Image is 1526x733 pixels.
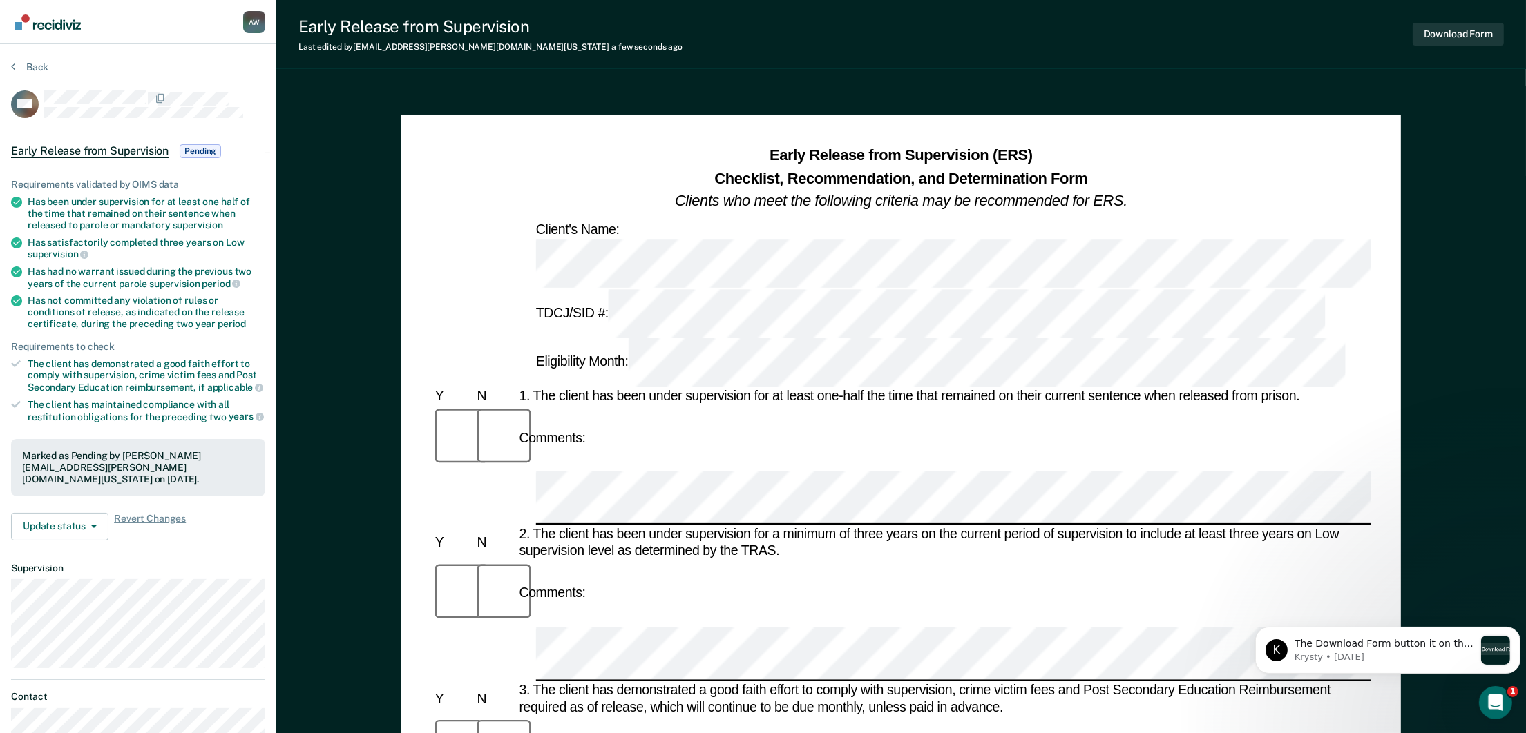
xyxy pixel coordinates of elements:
[243,11,265,33] button: Profile dropdown button
[11,513,108,540] button: Update status
[28,237,265,260] div: Has satisfactorily completed three years on Low
[432,691,474,707] div: Y
[516,430,589,447] div: Comments:
[22,450,254,485] div: Marked as Pending by [PERSON_NAME][EMAIL_ADDRESS][PERSON_NAME][DOMAIN_NAME][US_STATE] on [DATE].
[11,691,265,703] dt: Contact
[516,389,1371,405] div: 1. The client has been under supervision for at least one-half the time that remained on their cu...
[298,42,683,52] div: Last edited by [EMAIL_ADDRESS][PERSON_NAME][DOMAIN_NAME][US_STATE]
[770,146,1033,163] strong: Early Release from Supervision (ERS)
[202,278,240,289] span: period
[11,144,169,158] span: Early Release from Supervision
[11,61,48,73] button: Back
[1250,599,1526,696] iframe: Intercom notifications message
[432,389,474,405] div: Y
[298,17,683,37] div: Early Release from Supervision
[611,42,683,52] span: a few seconds ago
[1413,23,1504,46] button: Download Form
[28,248,88,260] span: supervision
[474,389,516,405] div: N
[474,536,516,552] div: N
[28,196,265,231] div: Has been under supervision for at least one half of the time that remained on their sentence when...
[28,399,265,422] div: The client has maintained compliance with all restitution obligations for the preceding two
[28,358,265,393] div: The client has demonstrated a good faith effort to comply with supervision, crime victim fees and...
[1507,686,1518,697] span: 1
[207,382,263,393] span: applicable
[28,295,265,329] div: Has not committed any violation of rules or conditions of release, as indicated on the release ce...
[533,289,1329,338] div: TDCJ/SID #:
[1479,686,1512,719] iframe: Intercom live chat
[15,14,81,30] img: Recidiviz
[218,318,246,329] span: period
[516,683,1371,716] div: 3. The client has demonstrated a good faith effort to comply with supervision, crime victim fees ...
[516,527,1371,561] div: 2. The client has been under supervision for a minimum of three years on the current period of su...
[432,536,474,552] div: Y
[714,169,1087,186] strong: Checklist, Recommendation, and Determination Form
[28,266,265,289] div: Has had no warrant issued during the previous two years of the current parole supervision
[11,563,265,574] dt: Supervision
[11,341,265,353] div: Requirements to check
[229,411,264,422] span: years
[243,11,265,33] div: A W
[516,585,589,602] div: Comments:
[11,179,265,190] div: Requirements validated by OIMS data
[180,144,221,158] span: Pending
[173,219,223,231] span: supervision
[114,513,186,540] span: Revert Changes
[474,691,516,707] div: N
[533,338,1349,387] div: Eligibility Month:
[675,192,1127,208] em: Clients who meet the following criteria may be recommended for ERS.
